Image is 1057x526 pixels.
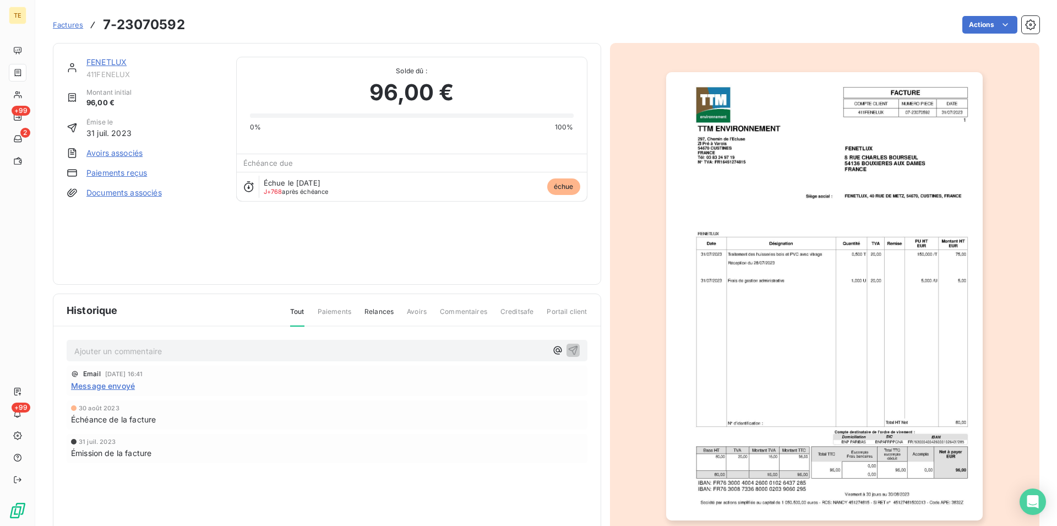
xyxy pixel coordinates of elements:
[86,70,223,79] span: 411FENELUX
[83,371,101,377] span: Email
[407,307,427,326] span: Avoirs
[290,307,304,327] span: Tout
[103,15,185,35] h3: 7-23070592
[250,66,574,76] span: Solde dû :
[1020,489,1046,515] div: Open Intercom Messenger
[12,403,30,413] span: +99
[86,127,132,139] span: 31 juil. 2023
[71,414,156,425] span: Échéance de la facture
[250,122,261,132] span: 0%
[666,72,983,520] img: invoice_thumbnail
[86,97,132,109] span: 96,00 €
[243,159,293,167] span: Échéance due
[86,57,127,67] a: FENETLUX
[12,106,30,116] span: +99
[547,178,580,195] span: échue
[364,307,394,326] span: Relances
[440,307,487,326] span: Commentaires
[9,7,26,24] div: TE
[264,178,320,187] span: Échue le [DATE]
[86,148,143,159] a: Avoirs associés
[53,19,83,30] a: Factures
[264,188,329,195] span: après échéance
[71,380,135,392] span: Message envoyé
[555,122,574,132] span: 100%
[20,128,30,138] span: 2
[105,371,143,377] span: [DATE] 16:41
[86,117,132,127] span: Émise le
[318,307,351,326] span: Paiements
[264,188,282,196] span: J+768
[547,307,587,326] span: Portail client
[71,447,151,459] span: Émission de la facture
[86,88,132,97] span: Montant initial
[86,187,162,198] a: Documents associés
[67,303,118,318] span: Historique
[9,502,26,519] img: Logo LeanPay
[79,438,116,445] span: 31 juil. 2023
[53,20,83,29] span: Factures
[79,405,119,411] span: 30 août 2023
[369,76,454,109] span: 96,00 €
[86,167,147,178] a: Paiements reçus
[500,307,534,326] span: Creditsafe
[962,16,1017,34] button: Actions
